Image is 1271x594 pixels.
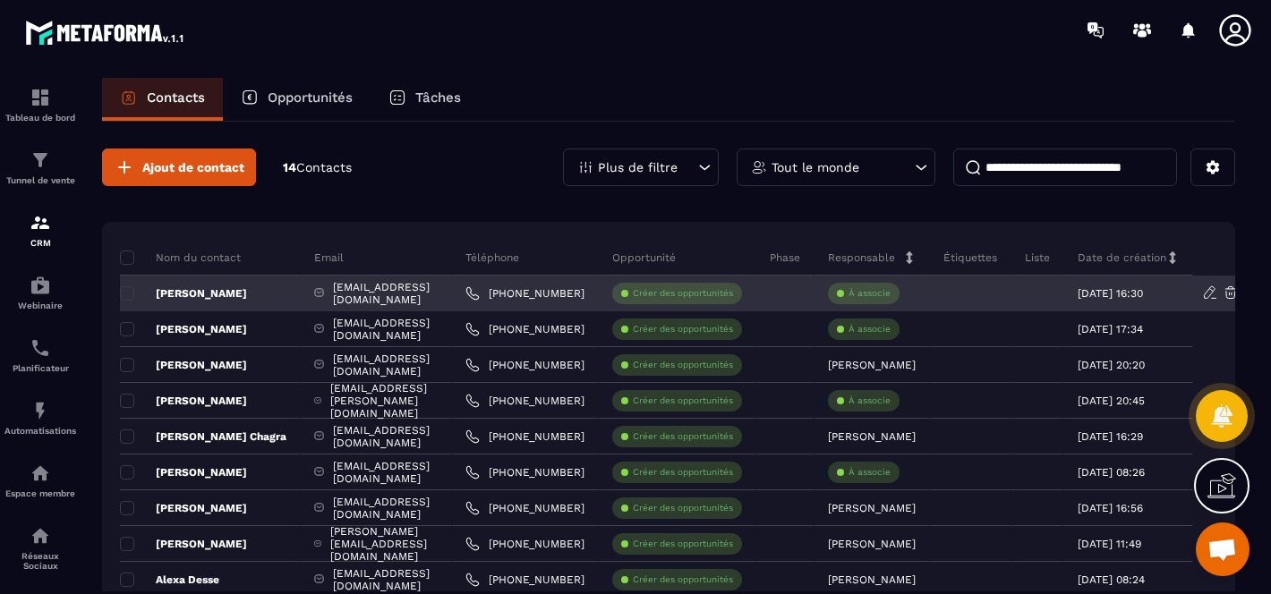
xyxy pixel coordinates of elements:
p: Créer des opportunités [633,573,733,586]
p: Créer des opportunités [633,430,733,443]
p: Créer des opportunités [633,287,733,300]
a: [PHONE_NUMBER] [465,286,584,301]
p: Planificateur [4,363,76,373]
img: scheduler [30,337,51,359]
img: automations [30,275,51,296]
p: [PERSON_NAME] [120,394,247,408]
a: [PHONE_NUMBER] [465,358,584,372]
a: [PHONE_NUMBER] [465,322,584,336]
img: formation [30,87,51,108]
a: Opportunités [223,78,371,121]
p: Créer des opportunités [633,395,733,407]
p: [PERSON_NAME] [120,501,247,515]
a: [PHONE_NUMBER] [465,501,584,515]
a: Contacts [102,78,223,121]
p: Créer des opportunités [633,466,733,479]
p: [PERSON_NAME] [120,465,247,479]
p: Plus de filtre [598,161,678,174]
p: [DATE] 08:24 [1078,573,1145,586]
p: Liste [1025,250,1050,265]
p: Tunnel de vente [4,175,76,185]
p: [DATE] 11:49 [1078,538,1141,550]
p: Tâches [415,89,461,106]
a: Ouvrir le chat [1196,522,1250,576]
p: Espace membre [4,488,76,498]
img: social-network [30,525,51,547]
p: À associe [849,323,891,335]
a: [PHONE_NUMBER] [465,429,584,444]
p: CRM [4,238,76,248]
p: À associe [849,395,891,407]
p: Alexa Desse [120,573,219,587]
p: Opportunités [268,89,353,106]
a: social-networksocial-networkRéseaux Sociaux [4,512,76,584]
img: logo [25,16,186,48]
img: formation [30,212,51,233]
p: À associe [849,466,891,479]
p: [PERSON_NAME] [120,286,247,301]
p: [PERSON_NAME] [828,359,916,371]
a: formationformationCRM [4,199,76,261]
a: automationsautomationsEspace membre [4,449,76,512]
p: [DATE] 20:45 [1078,395,1145,407]
p: [DATE] 16:29 [1078,430,1143,443]
p: À associe [849,287,891,300]
p: Webinaire [4,301,76,310]
p: Nom du contact [120,250,241,265]
p: Créer des opportunités [633,538,733,550]
p: Email [314,250,344,265]
p: Phase [770,250,800,265]
p: [PERSON_NAME] [120,358,247,372]
p: 14 [283,159,352,176]
p: [DATE] 20:20 [1078,359,1145,371]
a: Tâches [371,78,479,121]
p: Créer des opportunités [633,502,733,514]
a: [PHONE_NUMBER] [465,537,584,551]
p: [DATE] 17:34 [1078,323,1143,335]
p: Tout le monde [772,161,859,174]
p: [PERSON_NAME] [828,538,916,550]
span: Contacts [296,160,352,174]
a: formationformationTunnel de vente [4,136,76,199]
a: [PHONE_NUMBER] [465,573,584,587]
p: Créer des opportunités [633,323,733,335]
p: Téléphone [465,250,519,265]
p: [PERSON_NAME] Chagra [120,429,286,444]
p: [PERSON_NAME] [828,430,916,443]
p: Date de création [1078,250,1166,265]
p: [DATE] 16:56 [1078,502,1143,514]
p: [PERSON_NAME] [120,537,247,551]
a: [PHONE_NUMBER] [465,394,584,408]
img: automations [30,400,51,421]
a: automationsautomationsWebinaire [4,261,76,324]
span: Ajout de contact [142,158,244,176]
p: [PERSON_NAME] [828,573,916,586]
p: [PERSON_NAME] [828,502,916,514]
img: automations [30,462,51,484]
button: Ajout de contact [102,148,256,186]
p: Opportunité [612,250,676,265]
img: formation [30,149,51,171]
a: [PHONE_NUMBER] [465,465,584,479]
p: [DATE] 08:26 [1078,466,1145,479]
p: Créer des opportunités [633,359,733,371]
p: Contacts [147,89,205,106]
p: Automatisations [4,426,76,436]
p: Responsable [828,250,895,265]
p: [PERSON_NAME] [120,322,247,336]
p: [DATE] 16:30 [1078,287,1143,300]
p: Réseaux Sociaux [4,551,76,571]
p: Étiquettes [943,250,997,265]
p: Tableau de bord [4,113,76,123]
a: schedulerschedulerPlanificateur [4,324,76,386]
a: formationformationTableau de bord [4,73,76,136]
a: automationsautomationsAutomatisations [4,386,76,449]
